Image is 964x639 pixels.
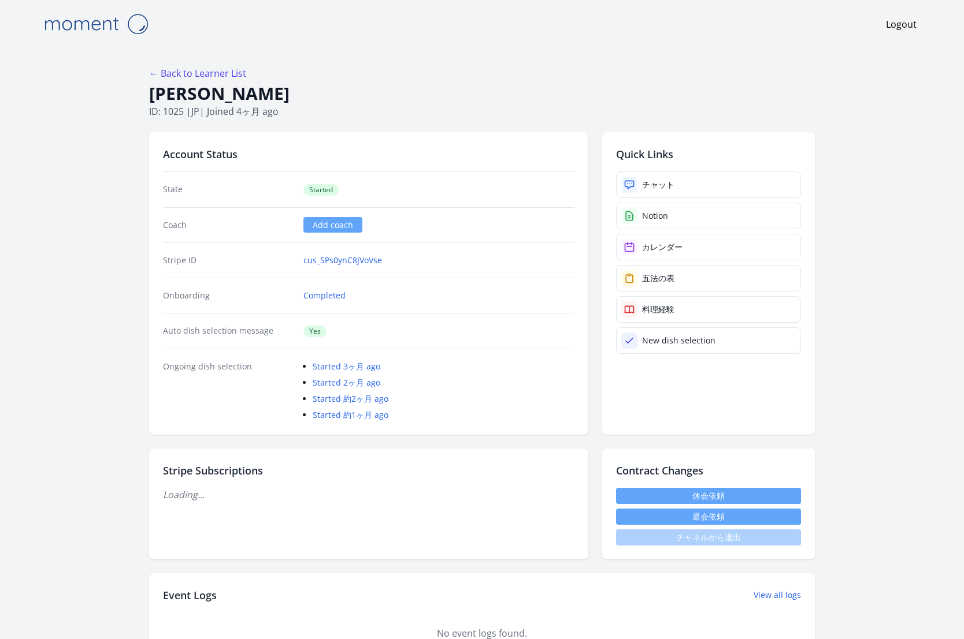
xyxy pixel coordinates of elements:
a: Notion [616,203,801,229]
p: Loading... [163,488,574,502]
h2: Account Status [163,146,574,162]
a: チャット [616,171,801,198]
a: Add coach [303,217,362,233]
div: 料理経験 [642,304,674,315]
a: View all logs [754,589,801,601]
a: ← Back to Learner List [149,67,246,80]
a: Started 3ヶ月 ago [313,361,380,372]
dt: State [163,184,294,196]
h2: Quick Links [616,146,801,162]
div: 五法の表 [642,272,674,284]
h1: [PERSON_NAME] [149,83,815,104]
div: New dish selection [642,335,715,346]
span: Yes [303,326,327,337]
a: New dish selection [616,327,801,354]
button: 退会依頼 [616,509,801,525]
dt: Ongoing dish selection [163,361,294,421]
a: Completed [303,290,346,301]
span: チャネルから退出 [616,529,801,545]
div: チャット [642,179,674,190]
img: Moment [38,9,154,39]
a: 休会依頼 [616,488,801,504]
a: カレンダー [616,234,801,260]
a: Started 約1ヶ月 ago [313,409,388,420]
div: Notion [642,210,668,222]
dt: Onboarding [163,290,294,301]
span: Started [303,184,339,196]
a: Started 約2ヶ月 ago [313,393,388,404]
div: カレンダー [642,241,683,253]
dt: Stripe ID [163,255,294,266]
a: Logout [886,17,917,31]
dt: Coach [163,219,294,231]
a: Started 2ヶ月 ago [313,377,380,388]
h2: Event Logs [163,587,217,603]
a: 五法の表 [616,265,801,292]
dt: Auto dish selection message [163,325,294,337]
a: cus_SPs0ynC8JVoVse [303,255,382,266]
p: ID: 1025 | | Joined 4ヶ月 ago [149,104,815,118]
a: 料理経験 [616,296,801,323]
h2: Contract Changes [616,462,801,479]
h2: Stripe Subscriptions [163,462,574,479]
span: jp [191,105,199,118]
